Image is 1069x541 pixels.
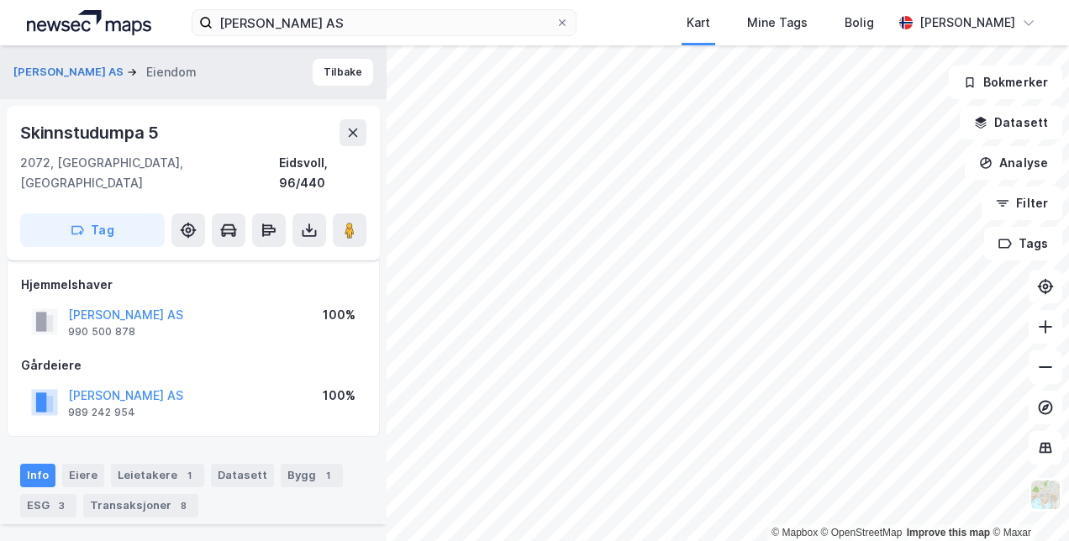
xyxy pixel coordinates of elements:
div: 1 [319,467,336,484]
div: 989 242 954 [68,406,135,419]
div: 100% [323,305,355,325]
button: Datasett [960,106,1062,139]
button: Tags [984,227,1062,260]
div: 990 500 878 [68,325,135,339]
a: Improve this map [907,527,990,538]
button: Tag [20,213,165,247]
div: ESG [20,494,76,517]
div: 8 [175,497,192,514]
a: Mapbox [771,527,818,538]
div: 100% [323,386,355,406]
div: Kart [687,13,710,33]
button: Tilbake [313,59,373,86]
div: [PERSON_NAME] [919,13,1015,33]
button: Bokmerker [949,66,1062,99]
a: OpenStreetMap [821,527,903,538]
div: 2072, [GEOGRAPHIC_DATA], [GEOGRAPHIC_DATA] [20,153,279,193]
img: logo.a4113a55bc3d86da70a041830d287a7e.svg [27,10,151,35]
button: Analyse [965,146,1062,180]
div: Bygg [281,464,343,487]
input: Søk på adresse, matrikkel, gårdeiere, leietakere eller personer [213,10,555,35]
div: 1 [181,467,197,484]
div: Kontrollprogram for chat [985,460,1069,541]
div: Eidsvoll, 96/440 [279,153,366,193]
div: Transaksjoner [83,494,198,517]
div: Bolig [845,13,874,33]
div: Eiendom [146,62,197,82]
div: Mine Tags [747,13,808,33]
div: Eiere [62,464,104,487]
div: Leietakere [111,464,204,487]
button: [PERSON_NAME] AS [13,64,127,81]
div: Datasett [211,464,274,487]
div: 3 [53,497,70,514]
button: Filter [982,186,1062,220]
div: Info [20,464,55,487]
div: Gårdeiere [21,355,366,376]
div: Hjemmelshaver [21,275,366,295]
iframe: Chat Widget [985,460,1069,541]
div: Skinnstudumpa 5 [20,119,162,146]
